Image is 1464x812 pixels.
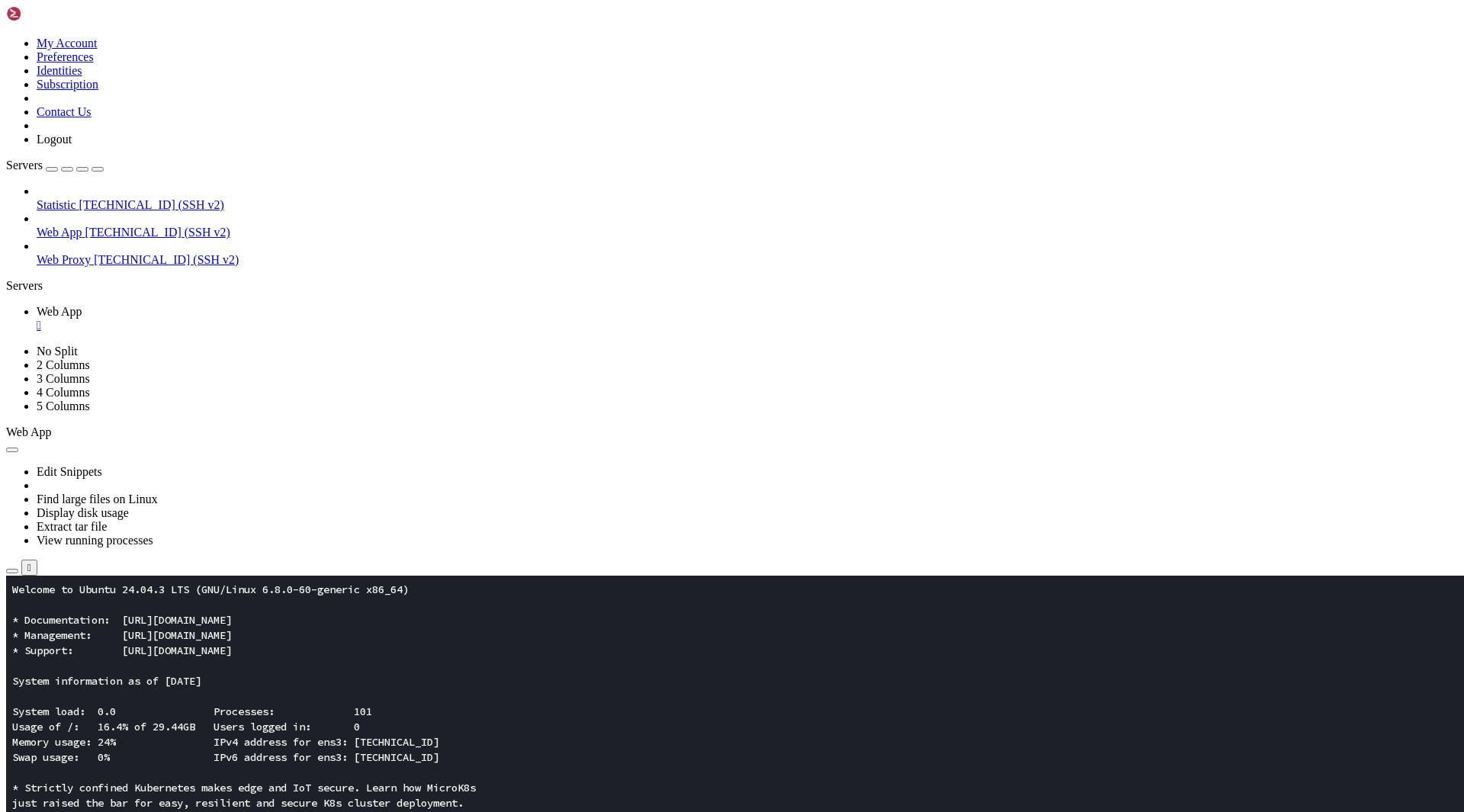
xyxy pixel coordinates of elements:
x-row: Expanded Security Maintenance for Applications is not enabled. [6,281,1266,296]
x-row: *** System restart required *** [6,418,1266,433]
a: Preferences [37,50,94,63]
x-row: System load: 0.0 Processes: 101 [6,128,1266,143]
span: Servers [6,159,43,172]
a: Subscription [37,78,98,91]
a: Contact Us [37,105,91,118]
x-row: Last login: [DATE] from [TECHNICAL_ID] [6,433,1266,448]
span: [TECHNICAL_ID] (SSH v2) [79,198,224,211]
span: Web App [6,425,52,438]
a: Web App [37,305,1458,332]
a: Find large files on Linux [37,493,158,505]
span: [TECHNICAL_ID] (SSH v2) [94,253,239,266]
li: Web Proxy [TECHNICAL_ID] (SSH v2) [37,239,1458,267]
x-row: * Strictly confined Kubernetes makes edge and IoT secure. Learn how MicroK8s [6,204,1266,220]
a: 4 Columns [37,386,90,399]
a: Statistic [TECHNICAL_ID] (SSH v2) [37,198,1458,212]
x-row: just raised the bar for easy, resilient and secure K8s cluster deployment. [6,220,1266,235]
div: Servers [6,279,1458,293]
a: Web App [TECHNICAL_ID] (SSH v2) [37,226,1458,239]
x-row: * Support: [URL][DOMAIN_NAME] [6,67,1266,82]
a: Web Proxy [TECHNICAL_ID] (SSH v2) [37,253,1458,267]
x-row: See [URL][DOMAIN_NAME] or run: sudo pro status [6,372,1266,387]
a: View running processes [37,534,153,547]
div: (16, 29) [104,448,110,464]
x-row: Usage of /: 16.4% of 29.44GB Users logged in: 0 [6,143,1266,159]
a: Servers [6,159,104,172]
x-row: Swap usage: 0% IPv6 address for ens3: [TECHNICAL_ID] [6,174,1266,189]
img: Shellngn [6,6,94,21]
div:  [27,562,31,573]
a:  [37,319,1458,332]
button:  [21,560,37,576]
x-row: To see these additional updates run: apt list --upgradable [6,326,1266,342]
a: Extract tar file [37,520,107,533]
x-row: 13 updates can be applied immediately. [6,311,1266,326]
x-row: Welcome to Ubuntu 24.04.3 LTS (GNU/Linux 6.8.0-60-generic x86_64) [6,6,1266,21]
a: Edit Snippets [37,465,102,478]
span: Web Proxy [37,253,91,266]
span: [TECHNICAL_ID] (SSH v2) [85,226,230,239]
a: 2 Columns [37,358,90,371]
span: Web App [37,305,82,318]
x-row: * Documentation: [URL][DOMAIN_NAME] [6,37,1266,52]
a: Logout [37,133,72,146]
li: Statistic [TECHNICAL_ID] (SSH v2) [37,185,1458,212]
x-row: Memory usage: 24% IPv4 address for ens3: [TECHNICAL_ID] [6,159,1266,174]
a: Display disk usage [37,506,129,519]
li: Web App [TECHNICAL_ID] (SSH v2) [37,212,1458,239]
a: No Split [37,345,78,358]
span: Statistic [37,198,76,211]
span: Web App [37,226,82,239]
x-row: Enable ESM Apps to receive additional future security updates. [6,357,1266,372]
a: My Account [37,37,98,50]
a: 5 Columns [37,400,90,412]
x-row: [URL][DOMAIN_NAME] [6,250,1266,265]
x-row: root@s168539:~# [6,448,1266,464]
x-row: System information as of [DATE] [6,98,1266,113]
x-row: * Management: [URL][DOMAIN_NAME] [6,52,1266,67]
a: 3 Columns [37,372,90,385]
a: Identities [37,64,82,77]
